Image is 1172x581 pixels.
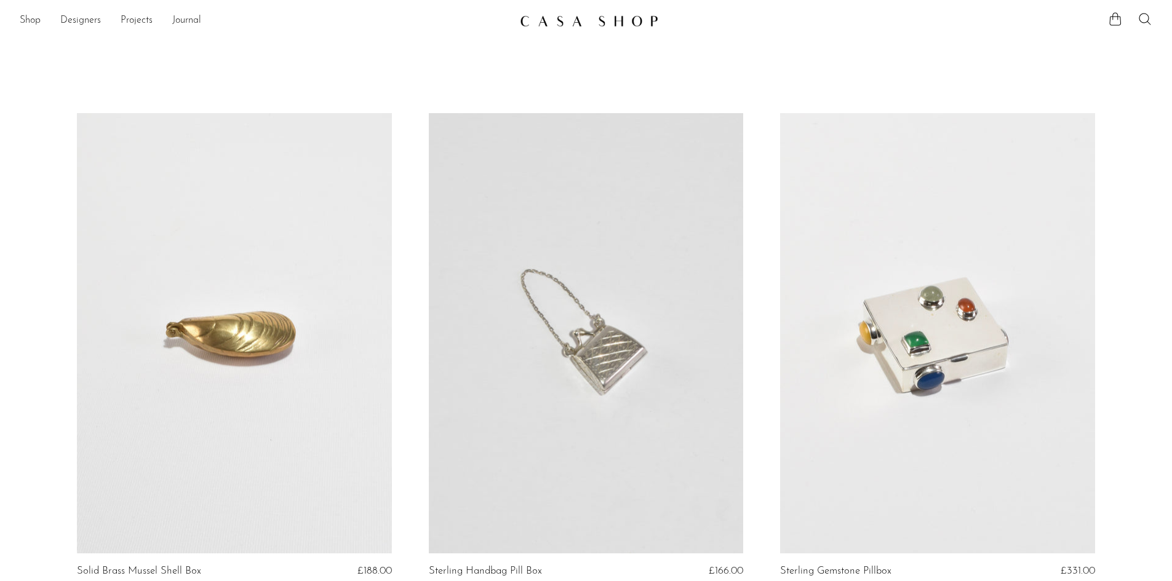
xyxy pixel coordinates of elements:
a: Sterling Gemstone Pillbox [780,566,891,577]
a: Shop [20,13,41,29]
a: Designers [60,13,101,29]
a: Projects [121,13,153,29]
ul: NEW HEADER MENU [20,10,510,31]
nav: Desktop navigation [20,10,510,31]
span: £331.00 [1061,566,1095,576]
span: £188.00 [357,566,392,576]
a: Sterling Handbag Pill Box [429,566,542,577]
a: Journal [172,13,201,29]
span: £166.00 [709,566,743,576]
a: Solid Brass Mussel Shell Box [77,566,201,577]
